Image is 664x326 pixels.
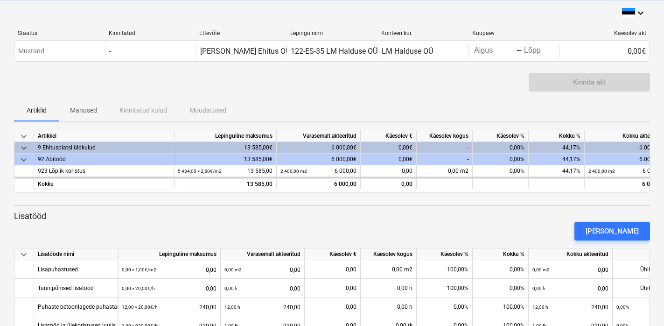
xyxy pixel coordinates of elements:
small: 12,00 × 20,00€ / h [122,305,158,310]
div: 92 Abitööd [38,154,170,165]
i: keyboard_arrow_down [635,7,646,19]
div: - [516,48,522,54]
div: 0,00% [473,142,529,154]
div: 0,00 h [361,279,417,298]
div: Puhaste betoonlagede puhastamine [38,298,130,316]
input: Algus [472,44,516,57]
div: Lisatööde nimi [34,248,118,260]
div: Käesolev € [305,248,361,260]
small: 0,00 × 20,00€ / h [122,286,155,291]
div: 0,00% [473,154,529,165]
div: Käesolev akt [563,30,646,36]
div: Kuupäev [472,30,556,36]
div: 0,00 [122,260,217,279]
div: 44,17% [529,142,585,154]
div: 100,00% [473,298,529,316]
div: 0,00% [473,260,529,279]
div: 0,00 [224,279,301,298]
div: Käesolev € [361,130,417,142]
div: 0,00 h [361,298,417,316]
div: 100,00% [417,279,473,298]
p: Manused [70,106,97,115]
div: 13 585,00€ [174,142,277,154]
div: 0,00% [473,279,529,298]
div: [PERSON_NAME] [586,225,639,237]
div: Kokku [34,177,174,189]
p: Artiklid [25,106,48,115]
div: 13 585,00€ [174,154,277,165]
small: 5 434,00 × 2,50€ / m2 [178,169,222,174]
div: 0,00 [361,165,417,177]
div: 9 Ehitusplatsi üldkulud [38,142,170,154]
div: - [417,154,473,165]
div: Käesolev kogus [417,130,473,142]
div: 0,00 [308,298,356,316]
div: Lepingu nimi [290,30,374,36]
div: 13 585,00 [178,165,273,177]
div: Ettevõte [199,30,283,36]
div: 0,00€ [361,154,417,165]
small: 12,00 h [532,305,548,310]
div: Lepinguline maksumus [118,248,221,260]
div: Lepinguline maksumus [174,130,277,142]
div: 0,00% [417,298,473,316]
div: 0,00 [122,279,217,298]
small: 12,00 h [224,305,240,310]
p: Mustand [18,46,44,56]
div: LM Halduse OÜ [382,47,433,56]
div: 6 000,00€ [277,154,361,165]
small: 2 400,00 m2 [588,169,615,174]
span: keyboard_arrow_down [18,154,29,165]
div: 44,17% [529,154,585,165]
div: 6 000,00 [280,165,356,177]
div: Varasemalt akteeritud [221,248,305,260]
div: Käesolev kogus [361,248,417,260]
span: keyboard_arrow_down [18,249,29,260]
div: 0,00 [361,177,417,189]
div: Staatus [18,30,101,36]
button: [PERSON_NAME] [574,222,650,241]
div: 6 000,00 [280,178,356,190]
div: Varasemalt akteeritud [277,130,361,142]
small: 0,00 h [224,286,238,291]
div: 0,00 m2 [417,165,473,177]
div: 0,00 [308,260,356,279]
div: 240,00 [122,298,217,317]
div: Käesolev % [417,248,473,260]
div: - [109,47,111,56]
div: Käesolev % [473,130,529,142]
div: Kokku % [473,248,529,260]
small: 2 400,00 m2 [280,169,307,174]
div: Kinnitatud [109,30,192,36]
div: Lisapuhastused [38,260,78,278]
span: keyboard_arrow_down [18,131,29,142]
div: 0,00 [532,260,608,279]
div: Kokku akteeritud [529,248,613,260]
div: 240,00 [532,298,608,317]
input: Lõpp [522,44,566,57]
div: 6 000,00€ [277,142,361,154]
div: Artikkel [34,130,174,142]
div: 13 585,00 [178,178,273,190]
small: 0,00 m2 [224,267,242,272]
div: 0,00 m2 [361,260,417,279]
div: 0,00 [224,260,301,279]
div: 122-ES-35 LM Halduse OÜ [291,47,377,56]
div: Tunnipõhised lisatööd [38,279,94,297]
div: Konteeri kui [381,30,465,36]
div: 100,00% [417,260,473,279]
div: 44,17% [529,165,585,177]
div: [PERSON_NAME] Ehitus OÜ [200,47,290,56]
div: - [417,142,473,154]
small: 0,00 m2 [532,267,550,272]
small: 0,00 h [532,286,545,291]
div: 0,00€ [559,43,650,58]
small: 0,00% [616,305,629,310]
div: 0,00 [532,279,608,298]
div: 923 Lõplik koristus [38,165,170,177]
div: 0,00% [473,165,529,177]
small: 0,00 × 1,00€ / m2 [122,267,156,272]
span: keyboard_arrow_down [18,142,29,154]
p: Lisatööd [14,211,650,222]
div: 0,00 [308,279,356,298]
